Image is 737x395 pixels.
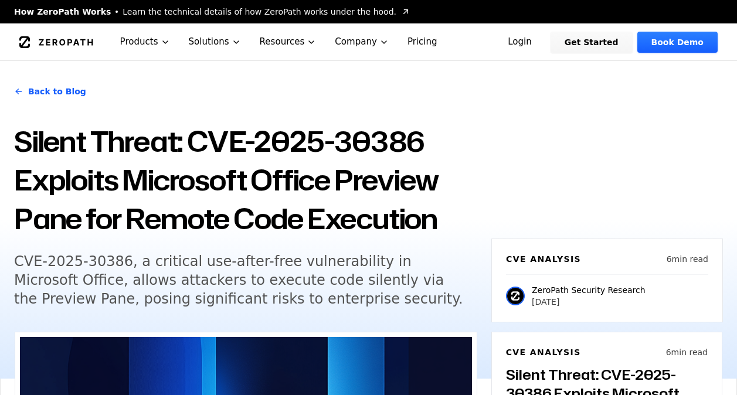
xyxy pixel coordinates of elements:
button: Resources [250,23,326,60]
button: Company [325,23,398,60]
a: Book Demo [637,32,718,53]
a: Login [494,32,546,53]
button: Products [111,23,179,60]
p: ZeroPath Security Research [532,284,646,296]
p: 6 min read [667,253,708,265]
p: [DATE] [532,296,646,308]
h1: Silent Threat: CVE-2025-30386 Exploits Microsoft Office Preview Pane for Remote Code Execution [14,122,477,238]
h6: CVE Analysis [506,346,581,358]
p: 6 min read [666,346,708,358]
a: Pricing [398,23,447,60]
img: ZeroPath Security Research [506,287,525,305]
a: Back to Blog [14,75,86,108]
button: Solutions [179,23,250,60]
a: Get Started [551,32,633,53]
span: Learn the technical details of how ZeroPath works under the hood. [123,6,396,18]
span: How ZeroPath Works [14,6,111,18]
h5: CVE-2025-30386, a critical use-after-free vulnerability in Microsoft Office, allows attackers to ... [14,252,464,308]
h6: CVE Analysis [506,253,581,265]
a: How ZeroPath WorksLearn the technical details of how ZeroPath works under the hood. [14,6,410,18]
